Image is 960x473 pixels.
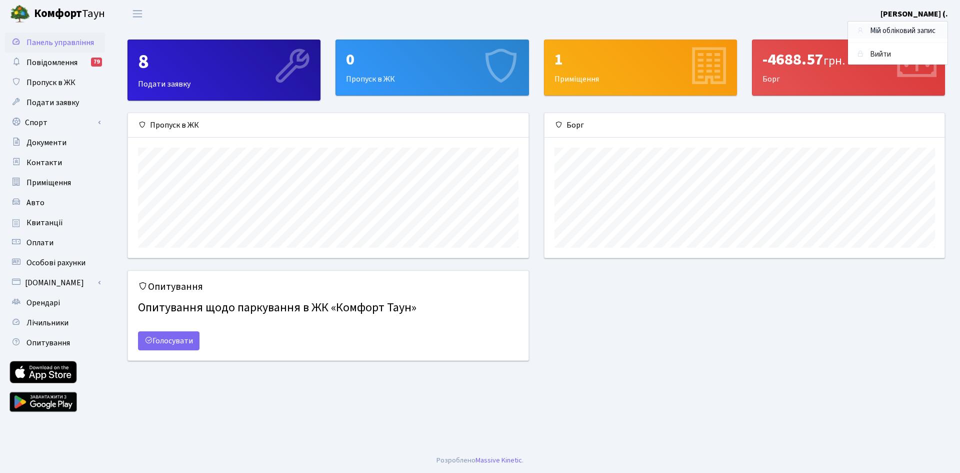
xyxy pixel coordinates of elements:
div: Борг [752,40,944,95]
span: Квитанції [26,217,63,228]
a: Повідомлення79 [5,53,105,73]
div: 8 [138,50,310,74]
a: 0Пропуск в ЖК [335,40,528,96]
span: Авто [26,197,44,208]
img: logo.png [10,4,30,24]
a: 8Подати заявку [127,40,320,101]
a: Приміщення [5,173,105,193]
a: Орендарі [5,293,105,313]
div: Приміщення [544,40,736,95]
div: Пропуск в ЖК [128,113,528,138]
nav: breadcrumb [842,22,960,43]
a: Документи [5,133,105,153]
span: Контакти [26,157,62,168]
span: Таун [34,6,105,23]
a: Лічильники [5,313,105,333]
a: 1Приміщення [544,40,737,96]
a: Панель управління [5,33,105,53]
span: Лічильники [26,317,68,328]
a: Вийти [848,47,947,63]
span: Оплати [26,237,53,248]
a: Особові рахунки [5,253,105,273]
a: Оплати [5,233,105,253]
b: [PERSON_NAME] (. [880,9,948,20]
span: Документи [26,137,66,148]
span: грн. [823,52,845,70]
a: Подати заявку [5,93,105,113]
a: Пропуск в ЖК [5,73,105,93]
a: Мій обліковий запис [848,24,947,39]
a: Спорт [5,113,105,133]
a: [PERSON_NAME] (. [880,8,948,20]
a: Опитування [5,333,105,353]
a: Розроблено [436,455,475,465]
span: Опитування [26,337,70,348]
div: Подати заявку [128,40,320,100]
h4: Опитування щодо паркування в ЖК «Комфорт Таун» [138,297,518,319]
div: 0 [346,50,518,69]
a: Авто [5,193,105,213]
span: Пропуск в ЖК [26,77,75,88]
button: Переключити навігацію [125,6,150,22]
a: [DOMAIN_NAME] [5,273,105,293]
div: . [436,455,523,466]
h5: Опитування [138,281,518,293]
a: Контакти [5,153,105,173]
div: Пропуск в ЖК [336,40,528,95]
span: Панель управління [26,37,94,48]
a: Massive Kinetic [475,455,522,465]
span: Особові рахунки [26,257,85,268]
a: Голосувати [138,331,199,350]
div: 1 [554,50,726,69]
a: Квитанції [5,213,105,233]
div: -4688.57 [762,50,934,69]
span: Повідомлення [26,57,77,68]
span: Приміщення [26,177,71,188]
div: 79 [91,58,102,67]
span: Орендарі [26,297,60,308]
span: Подати заявку [26,97,79,108]
b: Комфорт [34,6,82,22]
div: Борг [544,113,945,138]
